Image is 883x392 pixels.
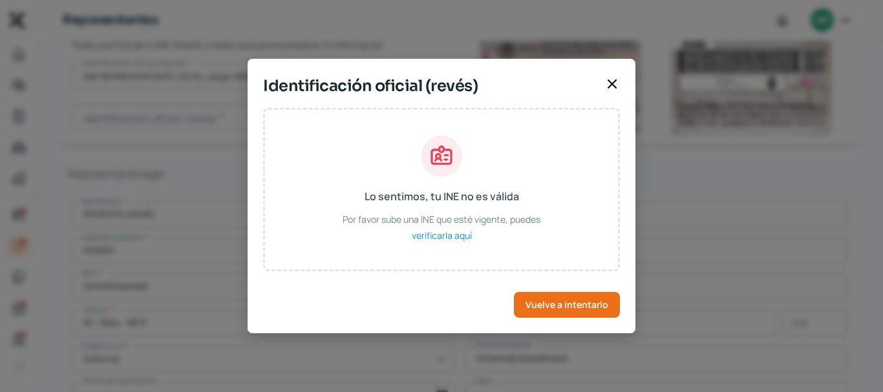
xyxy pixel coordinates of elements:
span: Vuelve a intentarlo [526,300,608,309]
span: Por favor sube una INE que esté vigente, puedes [343,211,540,227]
span: verificarla aquí [412,227,472,243]
span: Lo sentimos, tu INE no es válida [365,187,519,206]
span: Identificación oficial (revés) [263,74,599,98]
img: Lo sentimos, tu INE no es válida [421,136,462,177]
button: Vuelve a intentarlo [514,292,620,318]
